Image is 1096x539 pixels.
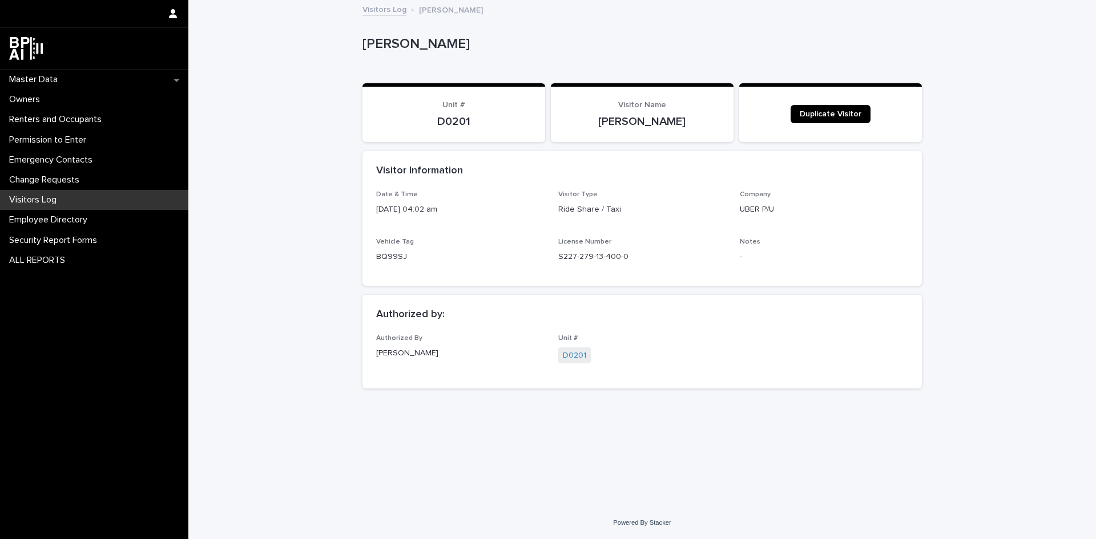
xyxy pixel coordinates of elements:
span: Date & Time [376,191,418,198]
p: [DATE] 04:02 am [376,204,545,216]
span: Duplicate Visitor [800,110,861,118]
span: Vehicle Tag [376,238,414,245]
span: Unit # [442,101,465,109]
img: dwgmcNfxSF6WIOOXiGgu [9,37,43,60]
p: Renters and Occupants [5,114,111,125]
p: [PERSON_NAME] [362,36,917,52]
a: D0201 [563,350,586,362]
p: - [740,251,908,263]
p: [PERSON_NAME] [565,115,720,128]
p: S227-279-13-400-0 [558,251,727,263]
span: Notes [740,238,760,245]
span: License Number [558,238,611,245]
p: [PERSON_NAME] [419,3,483,15]
a: Duplicate Visitor [791,105,871,123]
p: Owners [5,94,49,105]
span: Visitor Type [558,191,598,198]
span: Authorized By [376,335,422,342]
span: Company [740,191,771,198]
p: Employee Directory [5,214,96,225]
span: Visitor Name [618,101,666,109]
p: ALL REPORTS [5,255,74,266]
h2: Authorized by: [376,309,445,321]
p: Visitors Log [5,194,66,205]
p: Master Data [5,74,67,85]
p: D0201 [376,115,531,128]
a: Visitors Log [362,2,406,15]
p: UBER P/U [740,204,908,216]
p: Security Report Forms [5,235,106,246]
a: Powered By Stacker [613,519,671,526]
p: Ride Share / Taxi [558,204,727,216]
p: [PERSON_NAME] [376,347,545,359]
p: Permission to Enter [5,135,95,145]
p: Change Requests [5,175,88,185]
h2: Visitor Information [376,165,463,177]
p: BQ99SJ [376,251,545,263]
span: Unit # [558,335,578,342]
p: Emergency Contacts [5,155,102,165]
